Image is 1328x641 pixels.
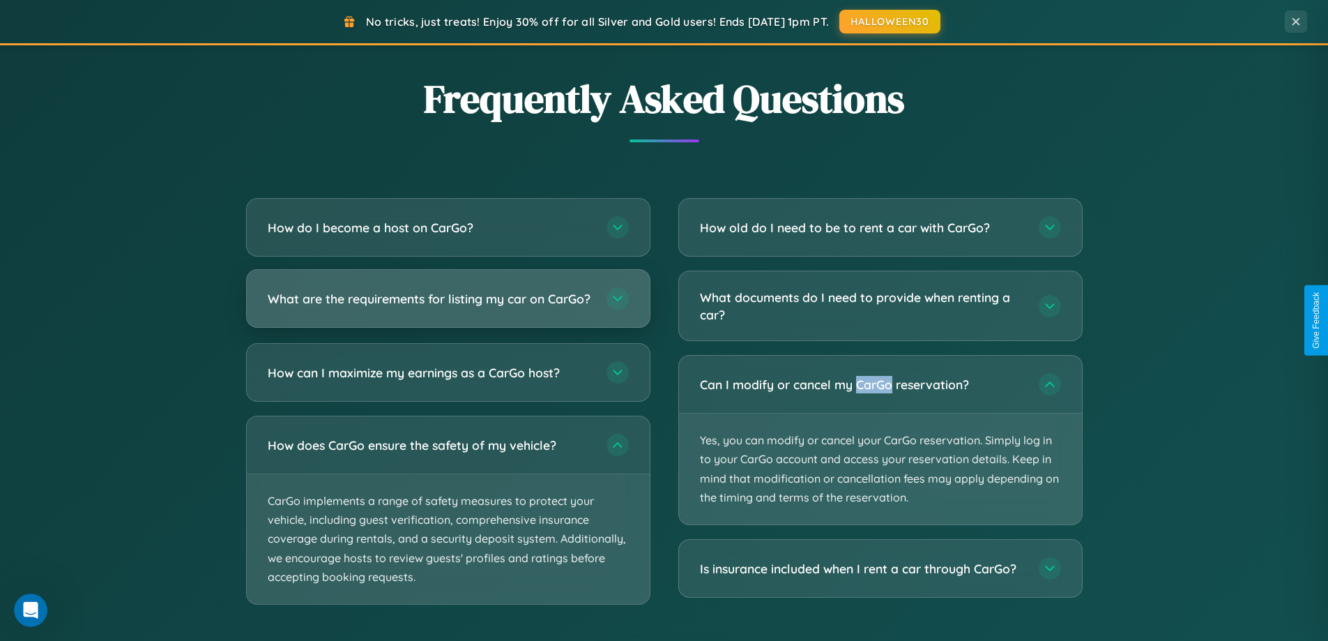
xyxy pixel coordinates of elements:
[268,437,593,454] h3: How does CarGo ensure the safety of my vehicle?
[246,72,1083,126] h2: Frequently Asked Questions
[14,594,47,627] iframe: Intercom live chat
[700,289,1025,323] h3: What documents do I need to provide when renting a car?
[268,219,593,236] h3: How do I become a host on CarGo?
[679,414,1082,525] p: Yes, you can modify or cancel your CarGo reservation. Simply log in to your CarGo account and acc...
[839,10,940,33] button: HALLOWEEN30
[268,290,593,308] h3: What are the requirements for listing my car on CarGo?
[700,219,1025,236] h3: How old do I need to be to rent a car with CarGo?
[700,560,1025,578] h3: Is insurance included when I rent a car through CarGo?
[700,376,1025,393] h3: Can I modify or cancel my CarGo reservation?
[366,15,829,29] span: No tricks, just treats! Enjoy 30% off for all Silver and Gold users! Ends [DATE] 1pm PT.
[268,364,593,382] h3: How can I maximize my earnings as a CarGo host?
[1311,292,1321,349] div: Give Feedback
[247,474,650,604] p: CarGo implements a range of safety measures to protect your vehicle, including guest verification...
